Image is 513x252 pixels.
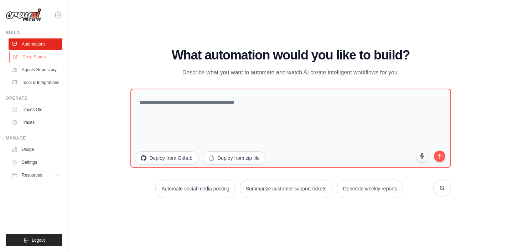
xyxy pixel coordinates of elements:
a: Settings [9,157,62,168]
iframe: Chat Widget [477,218,513,252]
div: Manage [6,135,62,141]
a: Usage [9,144,62,155]
a: Tools & Integrations [9,77,62,88]
a: Agents Repository [9,64,62,75]
button: Automate social media posting [155,179,235,198]
span: Resources [22,172,42,178]
button: Generate weekly reports [337,179,403,198]
button: Deploy from zip file [203,151,266,165]
a: Traces [9,117,62,128]
a: Automations [9,38,62,50]
a: Crew Studio [9,51,63,63]
img: Logo [6,8,41,22]
span: Logout [32,237,45,243]
div: Operate [6,95,62,101]
button: Summarize customer support tickets [240,179,332,198]
button: Logout [6,234,62,246]
h1: What automation would you like to build? [130,48,451,62]
p: Describe what you want to automate and watch AI create intelligent workflows for you. [171,68,410,77]
button: Resources [9,169,62,181]
div: Build [6,30,62,36]
a: Traces Old [9,104,62,115]
button: Deploy from Github [135,151,198,165]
